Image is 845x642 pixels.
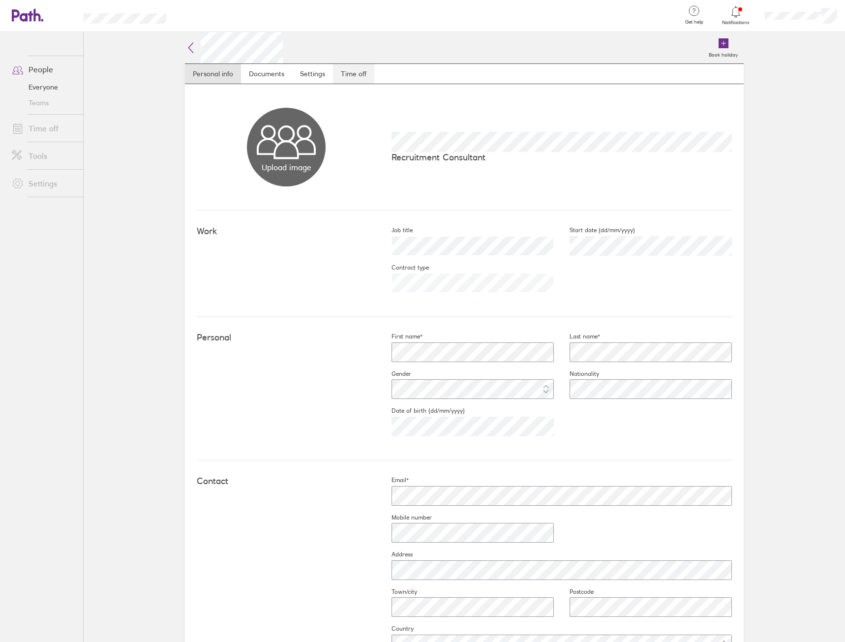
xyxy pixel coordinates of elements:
label: Country [376,625,414,633]
h4: Personal [197,333,376,343]
a: Notifications [720,5,752,26]
p: Recruitment Consultant [392,152,732,162]
a: Personal info [185,64,241,84]
span: Get help [678,19,710,25]
a: Documents [241,64,292,84]
a: Time off [4,119,83,138]
a: Settings [4,174,83,193]
label: Book holiday [703,49,744,58]
label: First name* [376,333,422,340]
label: Mobile number [376,514,432,521]
a: Everyone [4,79,83,95]
label: Date of birth (dd/mm/yyyy) [376,407,465,415]
label: Job title [376,226,413,234]
label: Email* [376,476,409,484]
label: Contract type [376,264,429,272]
a: Time off [333,64,374,84]
a: People [4,60,83,79]
h4: Work [197,226,376,237]
h4: Contact [197,476,376,487]
a: Teams [4,95,83,111]
label: Postcode [554,588,594,596]
label: Start date (dd/mm/yyyy) [554,226,635,234]
a: Tools [4,146,83,166]
label: Address [376,550,413,558]
a: Settings [292,64,333,84]
label: Last name* [554,333,600,340]
label: Gender [376,370,411,378]
a: Book holiday [703,32,744,63]
span: Notifications [720,20,752,26]
label: Town/city [376,588,417,596]
label: Nationality [554,370,599,378]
